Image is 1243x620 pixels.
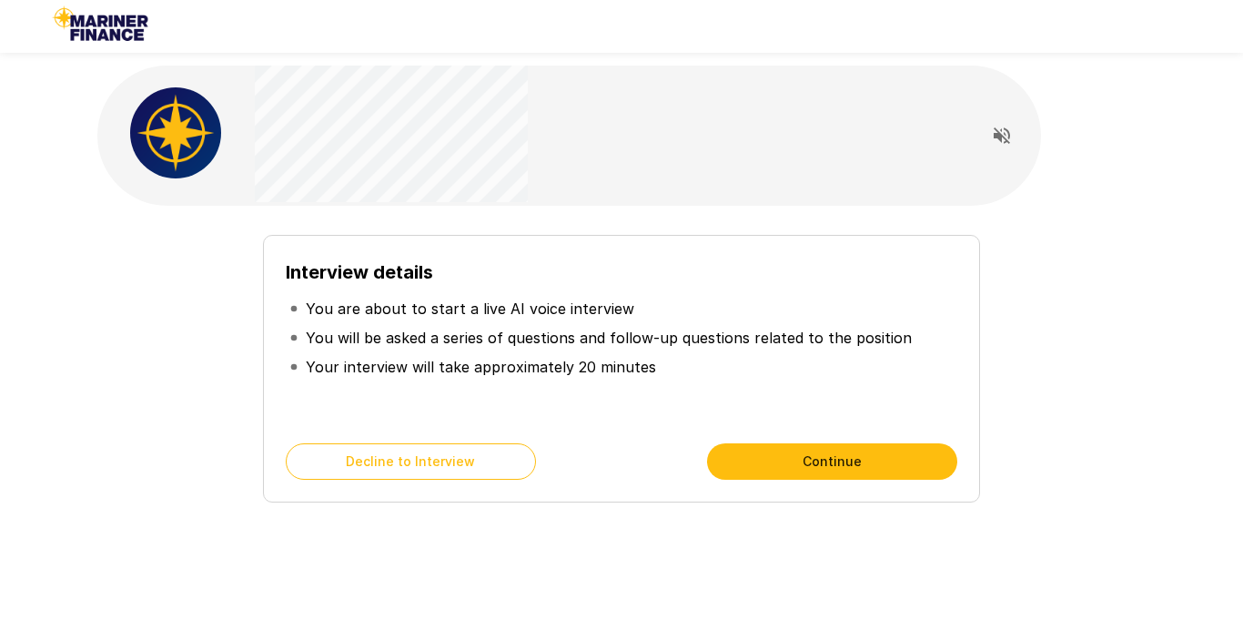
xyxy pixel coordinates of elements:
[286,261,433,283] b: Interview details
[306,356,656,378] p: Your interview will take approximately 20 minutes
[984,117,1020,154] button: Read questions aloud
[707,443,957,480] button: Continue
[306,298,634,320] p: You are about to start a live AI voice interview
[306,327,912,349] p: You will be asked a series of questions and follow-up questions related to the position
[130,87,221,178] img: mariner_avatar.png
[286,443,536,480] button: Decline to Interview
